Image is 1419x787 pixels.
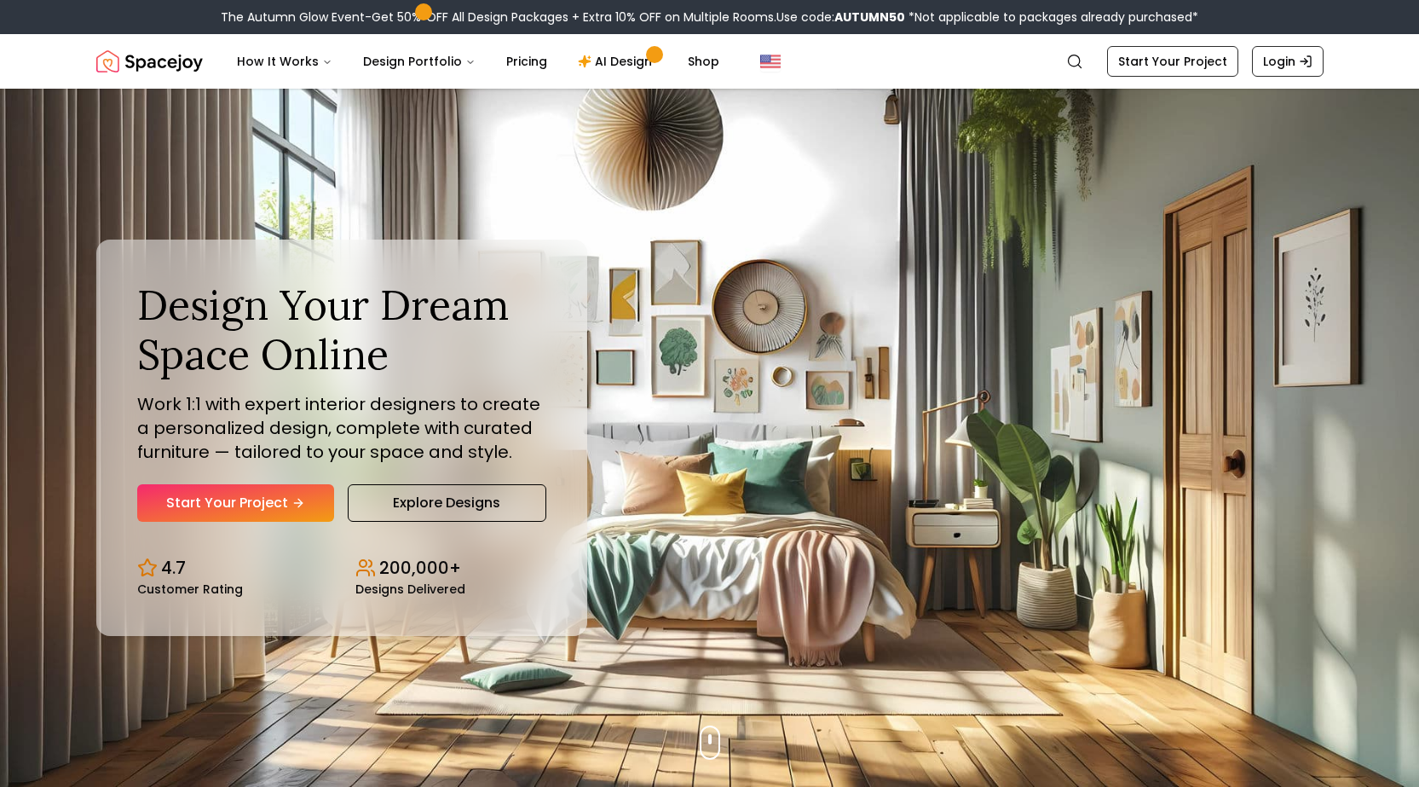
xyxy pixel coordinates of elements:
[137,281,546,379] h1: Design Your Dream Space Online
[674,44,733,78] a: Shop
[137,542,546,595] div: Design stats
[834,9,905,26] b: AUTUMN50
[379,556,461,580] p: 200,000+
[1252,46,1324,77] a: Login
[137,484,334,522] a: Start Your Project
[96,44,203,78] img: Spacejoy Logo
[348,484,546,522] a: Explore Designs
[493,44,561,78] a: Pricing
[760,51,781,72] img: United States
[349,44,489,78] button: Design Portfolio
[776,9,905,26] span: Use code:
[905,9,1198,26] span: *Not applicable to packages already purchased*
[96,34,1324,89] nav: Global
[137,392,546,464] p: Work 1:1 with expert interior designers to create a personalized design, complete with curated fu...
[223,44,733,78] nav: Main
[1107,46,1238,77] a: Start Your Project
[564,44,671,78] a: AI Design
[221,9,1198,26] div: The Autumn Glow Event-Get 50% OFF All Design Packages + Extra 10% OFF on Multiple Rooms.
[223,44,346,78] button: How It Works
[96,44,203,78] a: Spacejoy
[161,556,186,580] p: 4.7
[355,583,465,595] small: Designs Delivered
[137,583,243,595] small: Customer Rating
